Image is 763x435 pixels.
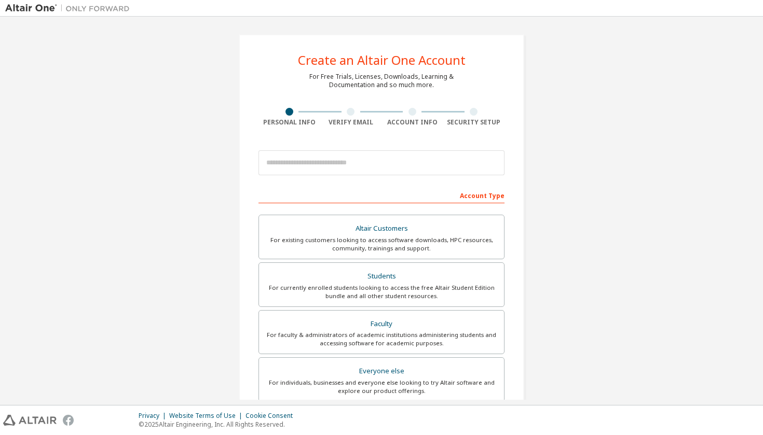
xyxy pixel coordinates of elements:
[265,269,498,284] div: Students
[320,118,382,127] div: Verify Email
[309,73,454,89] div: For Free Trials, Licenses, Downloads, Learning & Documentation and so much more.
[169,412,246,420] div: Website Terms of Use
[3,415,57,426] img: altair_logo.svg
[265,284,498,300] div: For currently enrolled students looking to access the free Altair Student Edition bundle and all ...
[265,331,498,347] div: For faculty & administrators of academic institutions administering students and accessing softwa...
[139,412,169,420] div: Privacy
[265,378,498,395] div: For individuals, businesses and everyone else looking to try Altair software and explore our prod...
[265,364,498,378] div: Everyone else
[139,420,299,429] p: © 2025 Altair Engineering, Inc. All Rights Reserved.
[382,118,443,127] div: Account Info
[265,221,498,236] div: Altair Customers
[443,118,505,127] div: Security Setup
[246,412,299,420] div: Cookie Consent
[298,54,466,66] div: Create an Altair One Account
[258,118,320,127] div: Personal Info
[265,317,498,331] div: Faculty
[5,3,135,13] img: Altair One
[63,415,74,426] img: facebook.svg
[258,187,505,203] div: Account Type
[265,236,498,252] div: For existing customers looking to access software downloads, HPC resources, community, trainings ...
